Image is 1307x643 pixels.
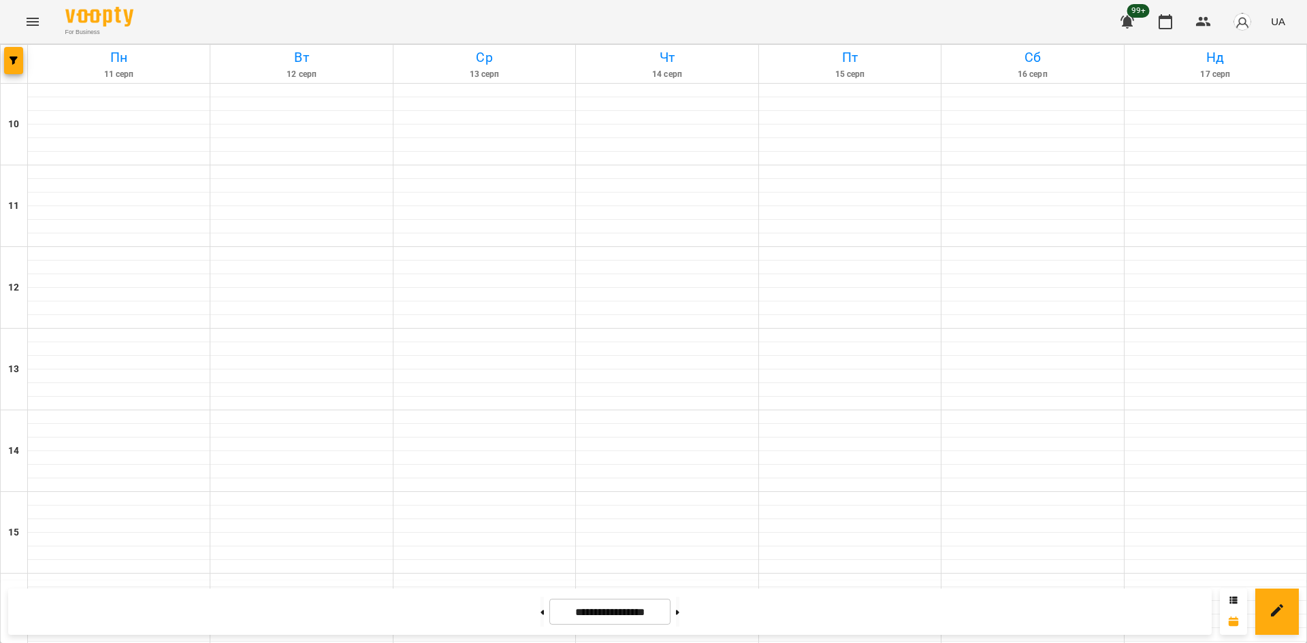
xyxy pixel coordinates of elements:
[1127,47,1304,68] h6: Нд
[1127,4,1150,18] span: 99+
[65,7,133,27] img: Voopty Logo
[578,68,756,81] h6: 14 серп
[1271,14,1285,29] span: UA
[8,117,19,132] h6: 10
[30,47,208,68] h6: Пн
[8,362,19,377] h6: 13
[396,47,573,68] h6: Ср
[1127,68,1304,81] h6: 17 серп
[1265,9,1291,34] button: UA
[761,68,939,81] h6: 15 серп
[8,199,19,214] h6: 11
[212,68,390,81] h6: 12 серп
[212,47,390,68] h6: Вт
[30,68,208,81] h6: 11 серп
[8,525,19,540] h6: 15
[578,47,756,68] h6: Чт
[943,47,1121,68] h6: Сб
[1233,12,1252,31] img: avatar_s.png
[8,444,19,459] h6: 14
[65,28,133,37] span: For Business
[8,280,19,295] h6: 12
[16,5,49,38] button: Menu
[943,68,1121,81] h6: 16 серп
[761,47,939,68] h6: Пт
[396,68,573,81] h6: 13 серп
